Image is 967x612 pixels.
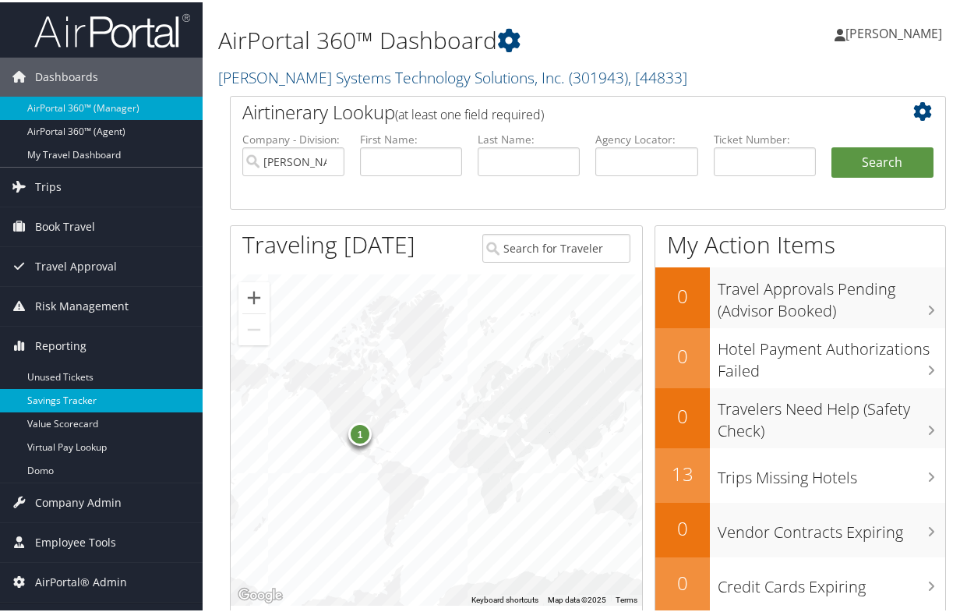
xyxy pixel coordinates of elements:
[655,555,945,610] a: 0Credit Cards Expiring
[242,226,415,259] h1: Traveling [DATE]
[242,97,874,123] h2: Airtinerary Lookup
[242,129,344,145] label: Company - Division:
[718,457,945,486] h3: Trips Missing Hotels
[616,593,637,602] a: Terms (opens in new tab)
[238,280,270,311] button: Zoom in
[235,583,286,603] a: Open this area in Google Maps (opens a new window)
[655,326,945,386] a: 0Hotel Payment Authorizations Failed
[655,281,710,307] h2: 0
[655,446,945,501] a: 13Trips Missing Hotels
[655,386,945,446] a: 0Travelers Need Help (Safety Check)
[218,65,687,86] a: [PERSON_NAME] Systems Technology Solutions, Inc.
[655,568,710,594] h2: 0
[35,55,98,94] span: Dashboards
[655,401,710,427] h2: 0
[655,458,710,485] h2: 13
[35,521,116,560] span: Employee Tools
[35,165,62,204] span: Trips
[655,265,945,325] a: 0Travel Approvals Pending (Advisor Booked)
[235,583,286,603] img: Google
[655,226,945,259] h1: My Action Items
[34,10,190,47] img: airportal-logo.png
[569,65,628,86] span: ( 301943 )
[718,268,945,320] h3: Travel Approvals Pending (Advisor Booked)
[548,593,606,602] span: Map data ©2025
[655,341,710,367] h2: 0
[655,513,710,539] h2: 0
[35,285,129,324] span: Risk Management
[35,205,95,244] span: Book Travel
[471,593,538,603] button: Keyboard shortcuts
[595,129,697,145] label: Agency Locator:
[718,566,945,596] h3: Credit Cards Expiring
[395,104,544,121] span: (at least one field required)
[348,420,372,444] div: 1
[718,388,945,440] h3: Travelers Need Help (Safety Check)
[482,232,630,260] input: Search for Traveler
[360,129,462,145] label: First Name:
[718,511,945,541] h3: Vendor Contracts Expiring
[238,312,270,343] button: Zoom out
[35,324,86,363] span: Reporting
[628,65,687,86] span: , [ 44833 ]
[478,129,580,145] label: Last Name:
[845,23,942,40] span: [PERSON_NAME]
[835,8,958,55] a: [PERSON_NAME]
[831,145,933,176] button: Search
[655,501,945,555] a: 0Vendor Contracts Expiring
[218,22,711,55] h1: AirPortal 360™ Dashboard
[714,129,816,145] label: Ticket Number:
[35,245,117,284] span: Travel Approval
[35,481,122,520] span: Company Admin
[35,561,127,600] span: AirPortal® Admin
[718,328,945,380] h3: Hotel Payment Authorizations Failed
